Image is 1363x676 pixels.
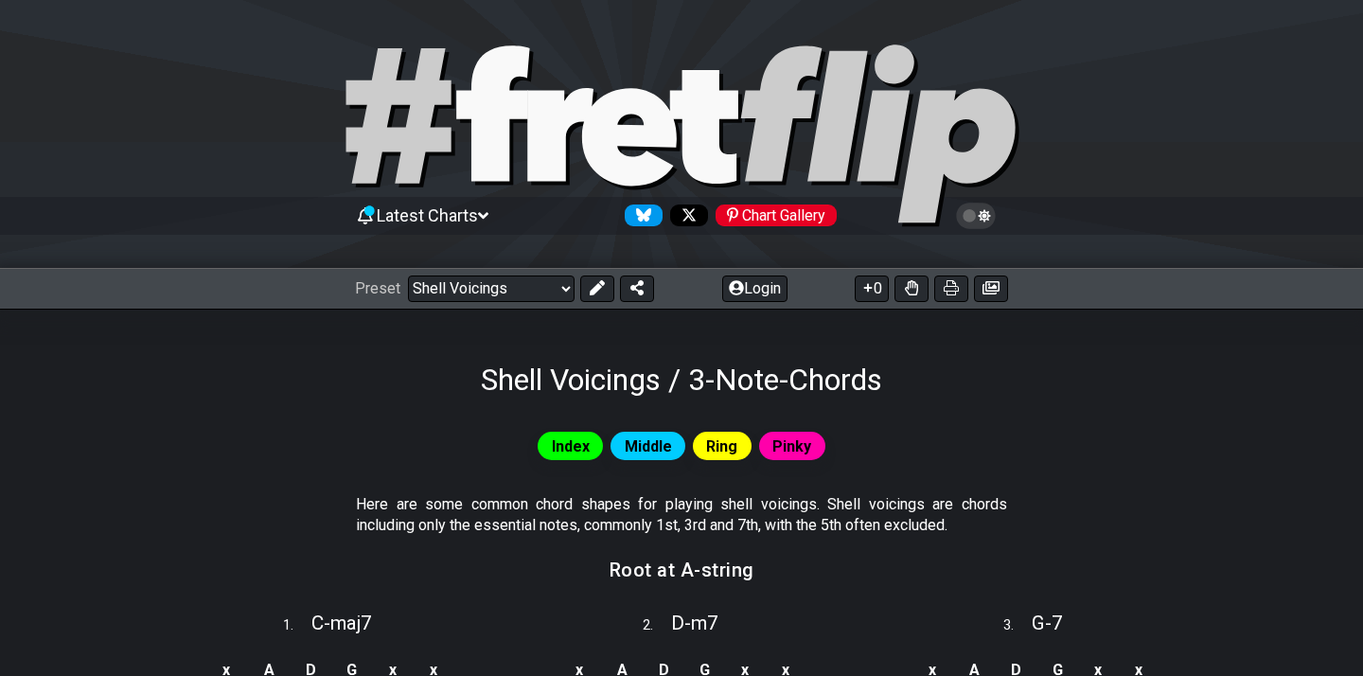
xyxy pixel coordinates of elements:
[894,276,929,302] button: Toggle Dexterity for all fretkits
[620,276,654,302] button: Share Preset
[722,276,788,302] button: Login
[663,205,708,226] a: Follow #fretflip at X
[708,205,837,226] a: #fretflip at Pinterest
[855,276,889,302] button: 0
[716,205,837,226] div: Chart Gallery
[617,205,663,226] a: Follow #fretflip at Bluesky
[974,276,1008,302] button: Create image
[580,276,614,302] button: Edit Preset
[1032,612,1063,634] span: G - 7
[481,362,882,398] h1: Shell Voicings / 3-Note-Chords
[283,615,311,636] span: 1 .
[355,279,400,297] span: Preset
[1003,615,1032,636] span: 3 .
[706,433,737,460] span: Ring
[610,560,754,580] h3: Root at A-string
[671,612,718,634] span: D - m7
[965,207,987,224] span: Toggle light / dark theme
[356,494,1007,537] p: Here are some common chord shapes for playing shell voicings. Shell voicings are chords including...
[377,205,478,225] span: Latest Charts
[934,276,968,302] button: Print
[772,433,811,460] span: Pinky
[625,433,672,460] span: Middle
[643,615,671,636] span: 2 .
[311,612,372,634] span: C - maj7
[552,433,590,460] span: Index
[408,276,575,302] select: Preset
